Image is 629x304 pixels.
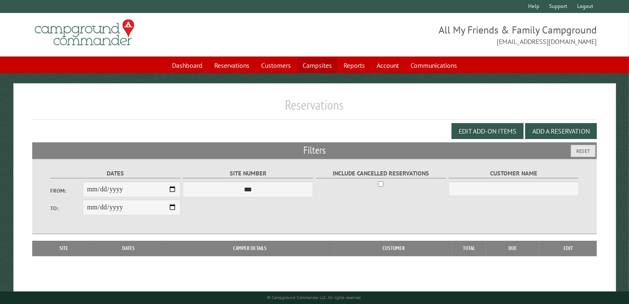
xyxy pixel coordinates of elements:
[406,57,462,73] a: Communications
[298,57,337,73] a: Campsites
[486,241,539,256] th: Due
[209,57,254,73] a: Reservations
[50,187,83,195] label: From:
[256,57,296,73] a: Customers
[316,169,446,178] label: Include Cancelled Reservations
[183,169,313,178] label: Site Number
[525,123,597,139] button: Add a Reservation
[32,16,137,49] img: Campground Commander
[267,295,362,300] small: © Campground Commander LLC. All rights reserved.
[50,169,180,178] label: Dates
[372,57,404,73] a: Account
[167,57,208,73] a: Dashboard
[315,23,597,46] span: All My Friends & Family Campground [EMAIL_ADDRESS][DOMAIN_NAME]
[335,241,452,256] th: Customer
[452,241,486,256] th: Total
[452,123,524,139] button: Edit Add-on Items
[32,97,597,120] h1: Reservations
[539,241,597,256] th: Edit
[92,241,164,256] th: Dates
[32,142,597,158] h2: Filters
[449,169,579,178] label: Customer Name
[165,241,335,256] th: Camper Details
[50,204,83,212] label: To:
[339,57,370,73] a: Reports
[36,241,92,256] th: Site
[571,145,596,157] button: Reset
